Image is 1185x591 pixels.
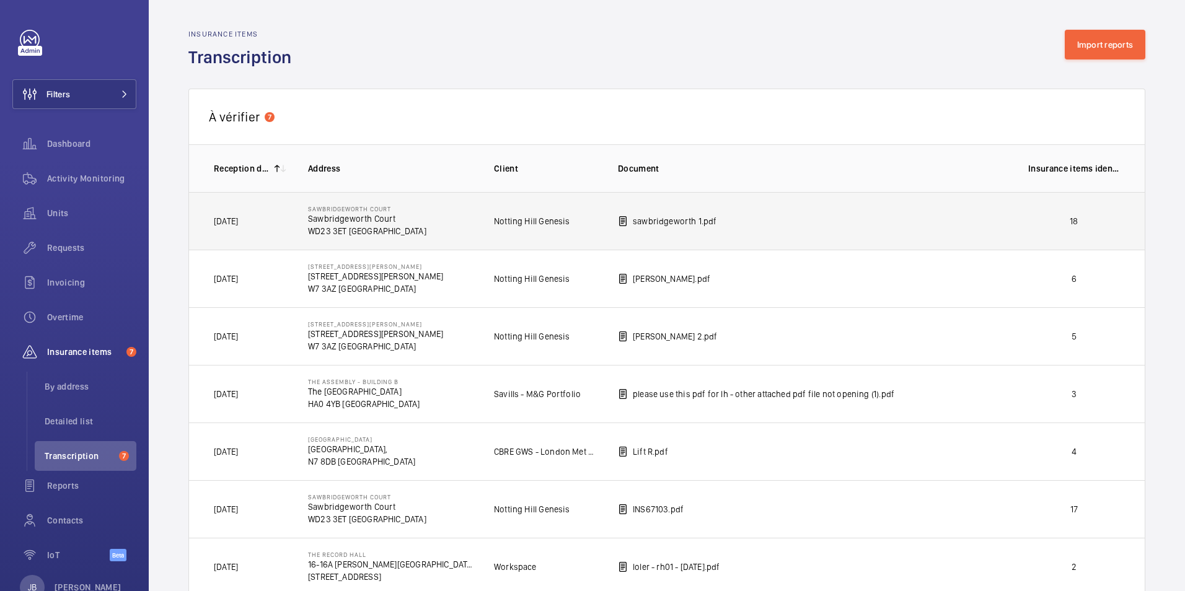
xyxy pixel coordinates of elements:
p: [PERSON_NAME].pdf [633,273,710,285]
p: please use this pdf for lh - other attached pdf file not opening (1).pdf [633,388,894,400]
span: Reports [47,479,136,492]
p: W7 3AZ [GEOGRAPHIC_DATA] [308,282,443,295]
h1: Transcription [188,46,299,69]
p: [DATE] [214,215,238,227]
p: The Assembly - Building B [308,378,420,385]
p: CBRE GWS - London Met Uni [494,445,598,458]
p: INS67103.pdf [633,503,684,515]
p: Sawbridgeworth Court [308,205,426,212]
p: The Record Hall [308,551,474,558]
p: HA0 4YB [GEOGRAPHIC_DATA] [308,398,420,410]
p: Reception date [214,162,270,175]
p: Sawbridgeworth Court [308,212,426,225]
span: 7 [126,347,136,357]
span: Invoicing [47,276,136,289]
span: 7 [265,112,275,122]
p: 17 [1028,503,1120,515]
span: Units [47,207,136,219]
p: Notting Hill Genesis [494,273,570,285]
p: Client [494,162,598,175]
p: Document [618,162,1008,175]
p: [GEOGRAPHIC_DATA], [308,443,415,455]
span: IoT [47,549,110,561]
span: By address [45,380,136,393]
span: Contacts [47,514,136,527]
p: Workspace [494,561,537,573]
span: Detailed list [45,415,136,427]
p: 18 [1028,215,1120,227]
span: Activity Monitoring [47,172,136,185]
span: Beta [110,549,126,561]
p: 4 [1028,445,1120,458]
p: [GEOGRAPHIC_DATA] [308,436,415,443]
p: 16-16A [PERSON_NAME][GEOGRAPHIC_DATA] [308,558,474,571]
p: Lift R.pdf [633,445,668,458]
p: [DATE] [214,330,238,343]
h2: Insurance items [188,30,299,38]
p: WD23 3ET [GEOGRAPHIC_DATA] [308,513,426,525]
p: 5 [1028,330,1120,343]
p: [STREET_ADDRESS][PERSON_NAME] [308,263,443,270]
p: Notting Hill Genesis [494,503,570,515]
button: Import reports [1065,30,1146,59]
p: [DATE] [214,273,238,285]
p: sawbridgeworth 1.pdf [633,215,717,227]
p: Insurance items identified [1028,162,1120,175]
p: W7 3AZ [GEOGRAPHIC_DATA] [308,340,443,352]
p: 6 [1028,273,1120,285]
p: [STREET_ADDRESS][PERSON_NAME] [308,320,443,328]
span: Requests [47,242,136,254]
p: Notting Hill Genesis [494,215,570,227]
p: [PERSON_NAME] 2.pdf [633,330,717,343]
p: Savills - M&G Portfolio [494,388,581,400]
p: [STREET_ADDRESS] [308,571,474,583]
p: [STREET_ADDRESS][PERSON_NAME] [308,328,443,340]
span: Insurance items [47,346,121,358]
p: Sawbridgeworth Court [308,501,426,513]
p: Sawbridgeworth Court [308,493,426,501]
p: [DATE] [214,388,238,400]
span: Filters [46,88,70,100]
p: The [GEOGRAPHIC_DATA] [308,385,420,398]
p: 2 [1028,561,1120,573]
p: [DATE] [214,503,238,515]
span: À vérifier [209,109,260,125]
p: [DATE] [214,445,238,458]
p: [STREET_ADDRESS][PERSON_NAME] [308,270,443,282]
p: 3 [1028,388,1120,400]
button: Filters [12,79,136,109]
span: 7 [119,451,129,461]
p: [DATE] [214,561,238,573]
p: loler - rh01 - [DATE].pdf [633,561,720,573]
span: Dashboard [47,138,136,150]
span: Transcription [45,450,114,462]
p: Notting Hill Genesis [494,330,570,343]
span: Overtime [47,311,136,323]
p: Address [308,162,474,175]
p: N7 8DB [GEOGRAPHIC_DATA] [308,455,415,468]
p: WD23 3ET [GEOGRAPHIC_DATA] [308,225,426,237]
